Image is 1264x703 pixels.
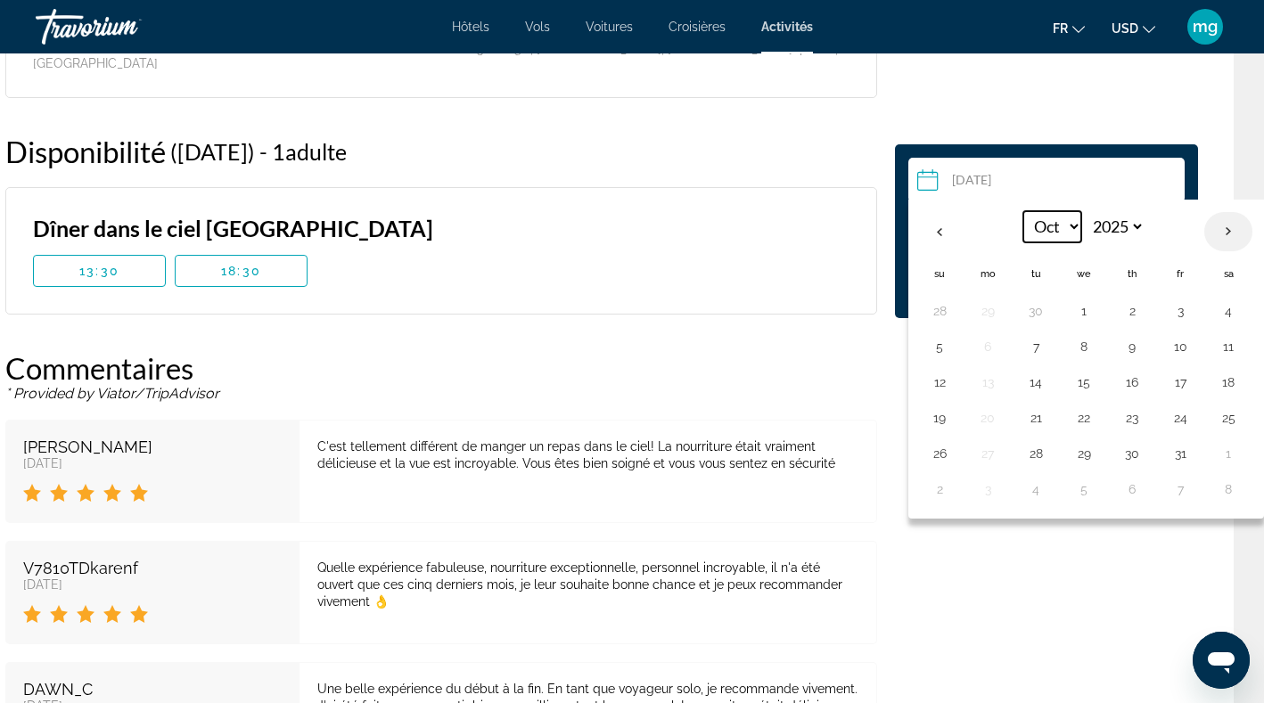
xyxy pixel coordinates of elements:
[973,405,1002,430] button: Day 20
[1070,370,1098,395] button: Day 15
[1118,334,1146,359] button: Day 9
[23,680,282,699] div: DAWN_C
[973,298,1002,323] button: Day 29
[586,20,633,34] a: Voitures
[1070,298,1098,323] button: Day 1
[1214,298,1243,323] button: Day 4
[33,42,850,70] div: Vous nous trouverez dans le clubhouse du Al Maaden Golf Club. Adresse : H3R6+M5G, [GEOGRAPHIC_DAT...
[973,477,1002,502] button: Day 3
[1166,298,1194,323] button: Day 3
[1118,405,1146,430] button: Day 23
[1166,334,1194,359] button: Day 10
[23,456,282,470] div: [DATE]
[1070,405,1098,430] button: Day 22
[23,437,282,456] div: [PERSON_NAME]
[1118,441,1146,466] button: Day 30
[23,559,282,577] div: V7810TDkarenf
[1214,441,1243,466] button: Day 1
[1022,370,1050,395] button: Day 14
[925,370,954,395] button: Day 12
[973,441,1002,466] button: Day 27
[33,215,591,241] h3: Dîner dans le ciel [GEOGRAPHIC_DATA]
[1022,441,1050,466] button: Day 28
[285,138,347,165] span: Adulte
[1070,441,1098,466] button: Day 29
[1112,15,1155,41] button: Change currency
[317,438,858,472] div: C'est tellement différent de manger un repas dans le ciel! La nourriture était vraiment délicieus...
[1022,477,1050,502] button: Day 4
[317,560,858,610] div: Quelle expérience fabuleuse, nourriture exceptionnelle, personnel incroyable, il n'a été ouvert q...
[1053,15,1085,41] button: Change language
[761,20,813,34] a: Activités
[1214,370,1243,395] button: Day 18
[259,138,347,165] span: - 1
[1118,298,1146,323] button: Day 2
[1214,477,1243,502] button: Day 8
[221,264,261,278] span: 18:30
[973,334,1002,359] button: Day 6
[1166,441,1194,466] button: Day 31
[23,577,282,592] div: [DATE]
[1166,405,1194,430] button: Day 24
[973,370,1002,395] button: Day 13
[1166,477,1194,502] button: Day 7
[170,138,255,165] span: ([DATE])
[1022,334,1050,359] button: Day 7
[33,255,166,287] button: 13:30
[1214,334,1243,359] button: Day 11
[669,20,726,34] a: Croisières
[36,4,214,50] a: Travorium
[925,441,954,466] button: Day 26
[925,477,954,502] button: Day 2
[1193,632,1250,689] iframe: Bouton de lancement de la fenêtre de messagerie
[1193,18,1218,36] span: mg
[1053,21,1068,36] span: fr
[525,20,550,34] a: Vols
[1182,8,1228,45] button: User Menu
[925,334,954,359] button: Day 5
[1087,211,1145,242] select: Select year
[1214,405,1243,430] button: Day 25
[452,20,489,34] a: Hôtels
[1070,334,1098,359] button: Day 8
[5,350,877,386] h2: Commentaires
[1204,211,1252,252] button: Next month
[1023,211,1081,242] select: Select month
[1112,21,1138,36] span: USD
[1070,477,1098,502] button: Day 5
[1022,298,1050,323] button: Day 30
[1022,405,1050,430] button: Day 21
[925,298,954,323] button: Day 28
[1118,477,1146,502] button: Day 6
[1118,370,1146,395] button: Day 16
[925,405,954,430] button: Day 19
[1166,370,1194,395] button: Day 17
[915,211,964,252] button: Previous month
[175,255,308,287] button: 18:30
[5,134,166,169] h2: Disponibilité
[5,386,877,402] p: * Provided by Viator/TripAdvisor
[79,264,119,278] span: 13:30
